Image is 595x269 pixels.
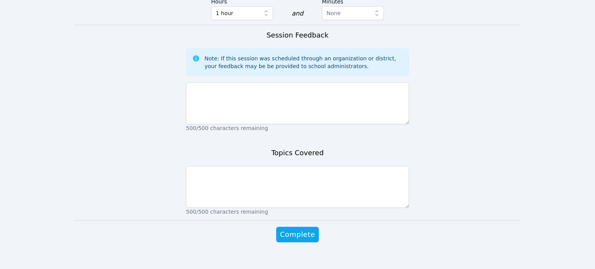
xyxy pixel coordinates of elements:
button: Complete [276,227,319,242]
h3: Session Feedback [267,30,328,41]
button: 1 hour [211,6,273,20]
p: 500/500 characters remaining [186,124,409,132]
div: and [292,9,303,18]
button: None [322,6,384,20]
h3: Topics Covered [271,147,323,158]
span: Complete [280,229,315,240]
span: None [327,10,341,16]
div: Note: If this session was scheduled through an organization or district, your feedback may be be ... [205,55,403,70]
span: 1 hour [216,9,233,18]
p: 500/500 characters remaining [186,208,409,216]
